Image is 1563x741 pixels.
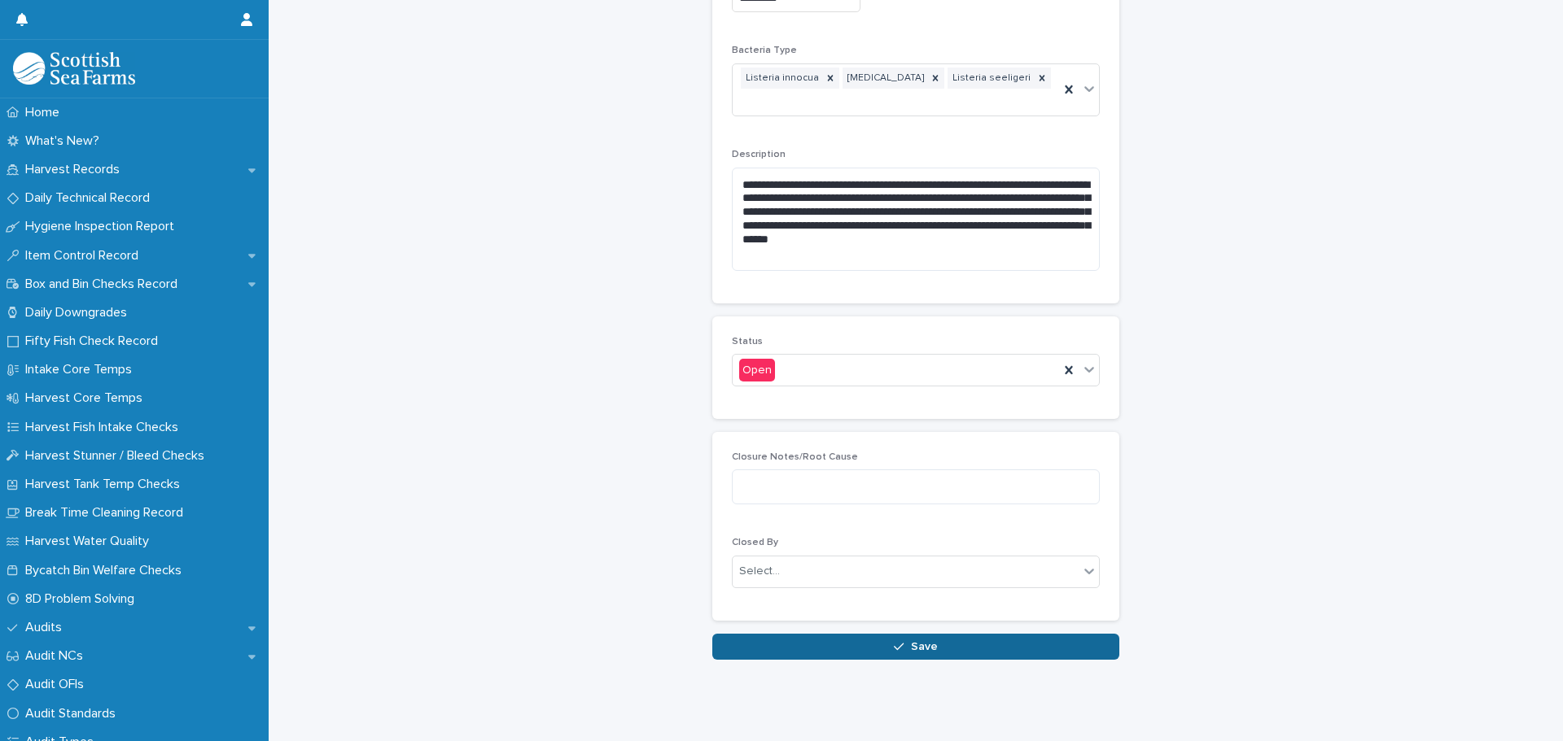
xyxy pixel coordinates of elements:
[19,105,72,120] p: Home
[843,68,926,89] div: [MEDICAL_DATA]
[19,305,140,320] p: Daily Downgrades
[19,420,191,435] p: Harvest Fish Intake Checks
[19,277,190,292] p: Box and Bin Checks Record
[911,641,938,652] span: Save
[19,677,97,692] p: Audit OFIs
[739,359,775,382] div: Open
[19,162,133,177] p: Harvest Records
[19,706,129,721] p: Audit Standards
[19,505,196,521] p: Break Time Cleaning Record
[19,591,147,607] p: 8D Problem Solving
[712,634,1119,660] button: Save
[19,248,151,264] p: Item Control Record
[19,534,162,549] p: Harvest Water Quality
[732,452,858,462] span: Closure Notes/Root Cause
[732,538,778,547] span: Closed By
[19,648,96,664] p: Audit NCs
[19,563,195,578] p: Bycatch Bin Welfare Checks
[19,333,171,349] p: Fifty Fish Check Record
[19,133,112,149] p: What's New?
[948,68,1033,89] div: Listeria seeligeri
[19,362,145,377] p: Intake Core Temps
[732,150,786,159] span: Description
[739,563,780,580] div: Select...
[19,390,155,406] p: Harvest Core Temps
[19,448,217,464] p: Harvest Stunner / Bleed Checks
[19,219,187,234] p: Hygiene Inspection Report
[19,477,193,492] p: Harvest Tank Temp Checks
[19,190,163,206] p: Daily Technical Record
[13,52,135,85] img: mMrefqRFQpe26GRNOUkG
[732,46,797,55] span: Bacteria Type
[732,337,763,347] span: Status
[741,68,821,89] div: Listeria innocua
[19,620,75,635] p: Audits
